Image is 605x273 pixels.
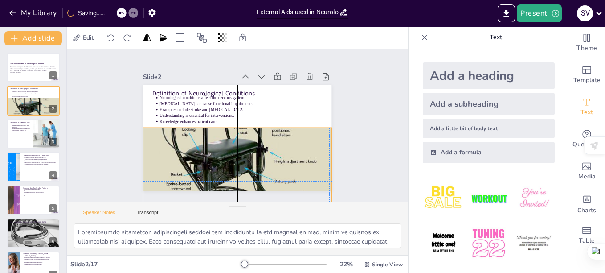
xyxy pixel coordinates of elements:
div: Add a heading [423,62,555,89]
p: Knowledge enhances patient care. [214,50,270,206]
span: Position [196,33,207,43]
p: Support and promote independence. [12,131,31,133]
span: Text [580,108,593,117]
p: Adaptive utensils promote independence. [25,190,57,192]
span: Questions [572,140,601,149]
p: External aids assist individuals with disabilities. [12,124,31,128]
p: Unique challenges require tailored approaches. [25,158,57,160]
p: Modified clothing accommodates motor challenges. [25,259,57,261]
div: 5 [7,186,60,215]
p: Neurological conditions affect the nervous system. [12,89,57,91]
div: Add text boxes [569,91,605,123]
div: 2 [7,86,60,115]
span: Media [578,172,596,182]
span: Single View [372,261,403,268]
p: External Aids for [PERSON_NAME][MEDICAL_DATA] [23,252,57,257]
p: [PERSON_NAME][MEDICAL_DATA] and ALS are significant. [25,162,57,164]
p: Enhance mobility and communication. [12,128,31,130]
button: Export to PowerPoint [498,4,515,22]
div: S V [577,5,593,21]
p: [MEDICAL_DATA] can cause functional impairments. [231,44,287,200]
div: 3 [49,138,57,146]
p: Neurological conditions affect the nervous system. [237,42,293,199]
p: External Aids for Patients with [MEDICAL_DATA] [10,221,57,223]
p: Grab bars enhance safety at home. [12,225,57,227]
img: 3.jpeg [513,178,555,219]
input: Insert title [257,6,339,19]
p: Understanding is essential for interventions. [220,47,276,204]
p: Generated with [URL] [10,71,57,73]
p: Tailored to unique challenges of MS. [12,228,57,230]
p: This presentation explores the definition of neurological conditions, the role of external aids, ... [10,66,57,71]
p: Understanding is essential for interventions. [12,94,57,95]
img: 5.jpeg [468,223,509,264]
p: Essential for recovery and quality of life. [25,191,57,193]
div: Add a table [569,219,605,252]
div: 6 [49,237,57,245]
button: Speaker Notes [74,210,124,219]
p: Understanding is crucial for healthcare providers. [25,163,57,165]
p: Enhance quality of life significantly. [25,264,57,265]
p: Aids include walkers and canes. [25,188,57,190]
div: Add a little bit of body text [423,119,555,138]
p: Significantly improve daily functioning. [12,230,57,232]
div: 4 [7,152,60,182]
p: Knowledge enhances patient care. [12,95,57,97]
div: 5 [49,204,57,212]
p: Definition of Neurological Conditions [10,87,57,90]
strong: External Aids Used in Neurological Conditions [10,62,45,65]
div: Saving...... [67,9,105,17]
div: Add charts and graphs [569,187,605,219]
p: Definition of Neurological Conditions [237,33,298,198]
span: Theme [576,43,597,53]
p: Text [432,27,560,48]
p: External Aids for Stroke Patients [23,186,57,189]
div: 2 [49,105,57,113]
button: My Library [7,6,61,20]
button: S V [577,4,593,22]
img: 4.jpeg [423,223,464,264]
p: Common conditions include stroke and TBI. [25,157,57,158]
textarea: Loremipsumdo sitametcon adipiscingeli seddoei tem incididuntu la etd magnaal enimad, minim ve qui... [74,223,401,248]
div: Add a formula [423,142,555,163]
p: Examples include stroke and [MEDICAL_DATA]. [225,45,281,202]
img: 1.jpeg [423,178,464,219]
img: 6.jpeg [513,223,555,264]
p: Mobility scooters assist with fatigue management. [12,223,57,225]
p: Examples include stroke and [MEDICAL_DATA]. [12,92,57,94]
p: Essential in rehabilitation. [12,133,31,135]
div: Slide 2 [250,19,287,110]
div: 22 % [335,260,357,269]
button: Transcript [128,210,168,219]
div: Slide 2 / 17 [70,260,241,269]
p: Conditions include [MEDICAL_DATA] and MS. [25,160,57,162]
p: Proper selection impacts outcomes. [25,193,57,195]
p: Essential for improving functionality. [25,262,57,264]
div: Get real-time input from your audience [569,123,605,155]
div: 1 [49,71,57,79]
p: Definition of External Aids [10,121,31,124]
span: Template [573,75,601,85]
div: Change the overall theme [569,27,605,59]
span: Edit [81,33,95,42]
div: 1 [7,53,60,82]
div: 3 [7,119,60,149]
p: Ergonomic tools improve functionality. [12,227,57,228]
div: Add ready made slides [569,59,605,91]
p: Walking aids support mobility. [25,260,57,262]
p: Promote overall quality of life. [12,129,31,131]
span: Table [579,236,595,246]
div: Layout [173,31,187,45]
p: [MEDICAL_DATA] can cause functional impairments. [12,90,57,92]
button: Add slide [4,31,62,45]
button: Present [517,4,561,22]
p: Common Neurological Conditions [23,154,57,157]
img: 2.jpeg [468,178,509,219]
p: Weighted utensils help manage [MEDICAL_DATA]. [25,257,57,259]
div: 6 [7,219,60,248]
div: Add a subheading [423,93,555,115]
div: 4 [49,171,57,179]
div: Add images, graphics, shapes or video [569,155,605,187]
span: Charts [577,206,596,215]
p: Facilitate rehabilitation processes. [25,195,57,197]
